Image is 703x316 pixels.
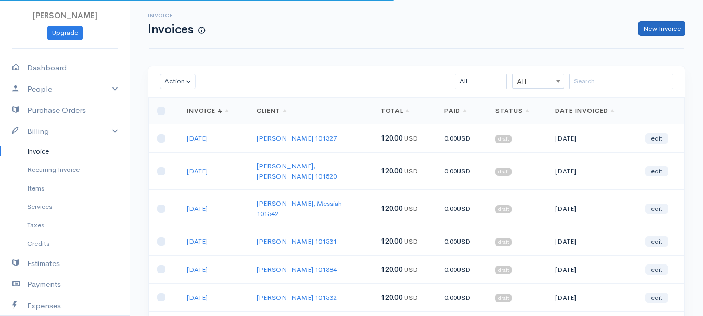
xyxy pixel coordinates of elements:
[547,283,637,311] td: [DATE]
[645,236,668,247] a: edit
[436,153,487,190] td: 0.00
[645,204,668,214] a: edit
[555,107,614,115] a: Date Invoiced
[257,199,342,218] a: [PERSON_NAME], Messiah 101542
[638,21,685,36] a: New Invoice
[257,107,287,115] a: Client
[457,134,470,143] span: USD
[495,238,512,246] span: draft
[257,237,337,246] a: [PERSON_NAME] 101531
[547,153,637,190] td: [DATE]
[33,10,97,20] span: [PERSON_NAME]
[187,204,208,213] a: [DATE]
[457,167,470,175] span: USD
[187,293,208,302] a: [DATE]
[381,107,410,115] a: Total
[457,265,470,274] span: USD
[645,166,668,176] a: edit
[404,265,418,274] span: USD
[457,293,470,302] span: USD
[547,256,637,284] td: [DATE]
[547,190,637,227] td: [DATE]
[569,74,673,89] input: Search
[381,167,403,175] span: 120.00
[187,107,229,115] a: Invoice #
[436,124,487,153] td: 0.00
[404,237,418,246] span: USD
[457,204,470,213] span: USD
[257,265,337,274] a: [PERSON_NAME] 101384
[513,74,564,89] span: All
[257,161,337,181] a: [PERSON_NAME], [PERSON_NAME] 101520
[645,133,668,144] a: edit
[381,293,403,302] span: 120.00
[495,205,512,213] span: draft
[381,134,403,143] span: 120.00
[645,264,668,275] a: edit
[436,227,487,256] td: 0.00
[547,227,637,256] td: [DATE]
[148,12,205,18] h6: Invoice
[198,26,205,35] span: How to create your first Invoice?
[381,265,403,274] span: 120.00
[381,237,403,246] span: 120.00
[187,237,208,246] a: [DATE]
[495,107,529,115] a: Status
[187,265,208,274] a: [DATE]
[436,256,487,284] td: 0.00
[160,74,196,89] button: Action
[404,204,418,213] span: USD
[645,293,668,303] a: edit
[495,135,512,143] span: draft
[495,266,512,274] span: draft
[404,293,418,302] span: USD
[495,168,512,176] span: draft
[47,26,83,41] a: Upgrade
[257,293,337,302] a: [PERSON_NAME] 101532
[187,167,208,175] a: [DATE]
[436,190,487,227] td: 0.00
[457,237,470,246] span: USD
[495,294,512,302] span: draft
[512,74,564,89] span: All
[187,134,208,143] a: [DATE]
[436,283,487,311] td: 0.00
[381,204,403,213] span: 120.00
[148,23,205,36] h1: Invoices
[404,134,418,143] span: USD
[444,107,467,115] a: Paid
[547,124,637,153] td: [DATE]
[404,167,418,175] span: USD
[257,134,337,143] a: [PERSON_NAME] 101327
